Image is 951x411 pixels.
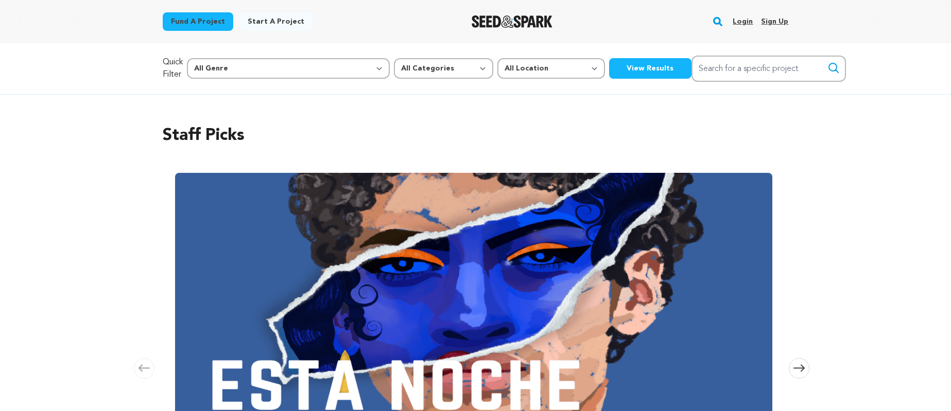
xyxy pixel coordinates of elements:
a: Login [733,13,753,30]
p: Quick Filter [163,56,183,81]
img: Seed&Spark Logo Dark Mode [472,15,552,28]
a: Start a project [239,12,313,31]
h2: Staff Picks [163,123,789,148]
a: Sign up [761,13,788,30]
button: View Results [609,58,691,79]
input: Search for a specific project [691,56,846,82]
a: Fund a project [163,12,233,31]
a: Seed&Spark Homepage [472,15,552,28]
